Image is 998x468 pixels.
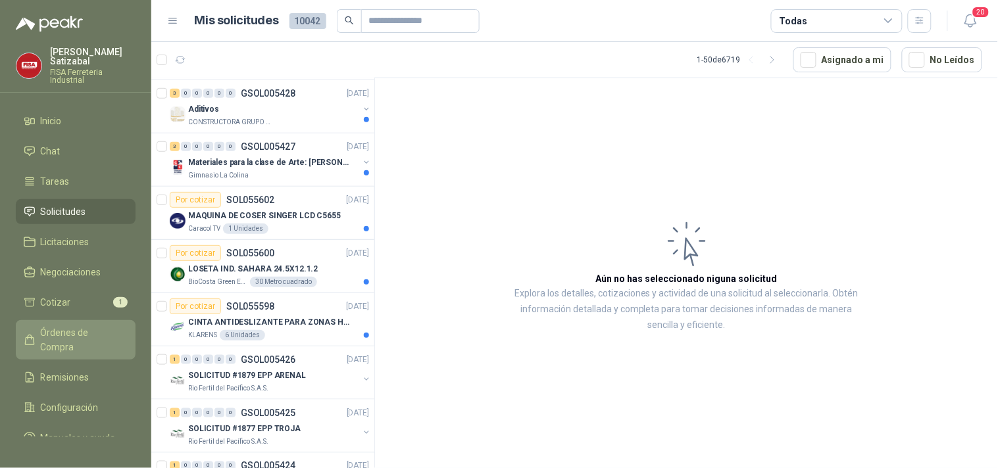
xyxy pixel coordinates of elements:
div: Por cotizar [170,298,221,314]
span: 10042 [289,13,326,29]
a: Por cotizarSOL055600[DATE] Company LogoLOSETA IND. SAHARA 24.5X12.1.2BioCosta Green Energy S.A.S3... [151,240,374,293]
h3: Aún no has seleccionado niguna solicitud [596,271,778,286]
a: Por cotizarSOL055598[DATE] Company LogoCINTA ANTIDESLIZANTE PARA ZONAS HUMEDASKLARENS6 Unidades [151,293,374,346]
span: Configuración [41,400,99,415]
div: Todas [780,14,807,28]
div: 0 [226,142,236,151]
div: 0 [192,408,202,417]
p: BioCosta Green Energy S.A.S [188,277,247,287]
div: 30 Metro cuadrado [250,277,317,287]
span: search [345,16,354,25]
p: [PERSON_NAME] Satizabal [50,47,136,66]
p: LOSETA IND. SAHARA 24.5X12.1.2 [188,263,318,275]
div: 0 [181,89,191,98]
p: SOL055602 [226,195,274,204]
div: 0 [203,89,213,98]
a: Cotizar1 [16,290,136,315]
p: [DATE] [347,194,369,206]
p: Rio Fertil del Pacífico S.A.S. [188,436,268,447]
span: Chat [41,144,61,158]
img: Company Logo [170,319,186,335]
button: No Leídos [902,47,982,72]
p: Gimnasio La Colina [188,170,249,181]
div: 0 [181,142,191,151]
div: 0 [214,355,224,364]
a: Remisiones [16,365,136,390]
img: Company Logo [170,106,186,122]
div: Por cotizar [170,192,221,208]
button: 20 [959,9,982,33]
div: 3 [170,142,180,151]
a: Configuración [16,395,136,420]
a: 1 0 0 0 0 0 GSOL005425[DATE] Company LogoSOLICITUD #1877 EPP TROJARio Fertil del Pacífico S.A.S. [170,405,372,447]
p: Explora los detalles, cotizaciones y actividad de una solicitud al seleccionarla. Obtén informaci... [507,286,866,333]
a: Inicio [16,108,136,133]
div: 0 [203,408,213,417]
p: CINTA ANTIDESLIZANTE PARA ZONAS HUMEDAS [188,316,352,329]
p: GSOL005426 [241,355,295,364]
p: [DATE] [347,300,369,313]
span: Inicio [41,114,62,128]
div: 0 [214,408,224,417]
p: SOLICITUD #1877 EPP TROJA [188,423,301,435]
div: 1 [170,408,180,417]
a: Chat [16,139,136,164]
div: 0 [192,355,202,364]
div: 0 [226,89,236,98]
div: 0 [203,355,213,364]
div: 1 - 50 de 6719 [697,49,783,70]
div: 0 [226,408,236,417]
a: Por cotizarSOL055602[DATE] Company LogoMAQUINA DE COSER SINGER LCD C5655Caracol TV1 Unidades [151,187,374,240]
div: 0 [203,142,213,151]
a: Solicitudes [16,199,136,224]
img: Company Logo [170,266,186,282]
img: Company Logo [170,213,186,229]
p: Materiales para la clase de Arte: [PERSON_NAME] [188,156,352,169]
div: 0 [181,408,191,417]
a: Tareas [16,169,136,194]
div: 1 Unidades [223,223,268,234]
img: Company Logo [16,53,41,78]
p: Rio Fertil del Pacífico S.A.S. [188,383,268,394]
div: 0 [226,355,236,364]
div: 0 [214,89,224,98]
img: Company Logo [170,373,186,388]
p: KLARENS [188,330,217,340]
p: Caracol TV [188,223,220,234]
div: 0 [192,142,202,151]
p: FISA Ferreteria Industrial [50,68,136,84]
div: 0 [181,355,191,364]
span: Licitaciones [41,235,89,249]
p: MAQUINA DE COSER SINGER LCD C5655 [188,210,341,222]
a: 3 0 0 0 0 0 GSOL005427[DATE] Company LogoMateriales para la clase de Arte: [PERSON_NAME]Gimnasio ... [170,139,372,181]
span: 20 [972,6,990,18]
div: 0 [214,142,224,151]
span: Negociaciones [41,265,101,279]
p: CONSTRUCTORA GRUPO FIP [188,117,271,128]
span: Cotizar [41,295,71,310]
p: [DATE] [347,247,369,260]
p: SOL055600 [226,248,274,258]
span: Remisiones [41,370,89,385]
span: Solicitudes [41,204,86,219]
div: 3 [170,89,180,98]
div: 0 [192,89,202,98]
p: [DATE] [347,87,369,100]
div: 6 Unidades [220,330,265,340]
a: 3 0 0 0 0 0 GSOL005428[DATE] Company LogoAditivosCONSTRUCTORA GRUPO FIP [170,85,372,128]
span: Manuales y ayuda [41,431,116,445]
img: Logo peakr [16,16,83,32]
span: Órdenes de Compra [41,325,123,354]
img: Company Logo [170,426,186,442]
a: Licitaciones [16,229,136,254]
img: Company Logo [170,160,186,175]
a: 1 0 0 0 0 0 GSOL005426[DATE] Company LogoSOLICITUD #1879 EPP ARENALRio Fertil del Pacífico S.A.S. [170,352,372,394]
p: Aditivos [188,103,219,116]
div: 1 [170,355,180,364]
a: Manuales y ayuda [16,425,136,450]
p: GSOL005428 [241,89,295,98]
p: [DATE] [347,141,369,153]
a: Órdenes de Compra [16,320,136,360]
h1: Mis solicitudes [195,11,279,30]
span: 1 [113,297,128,308]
